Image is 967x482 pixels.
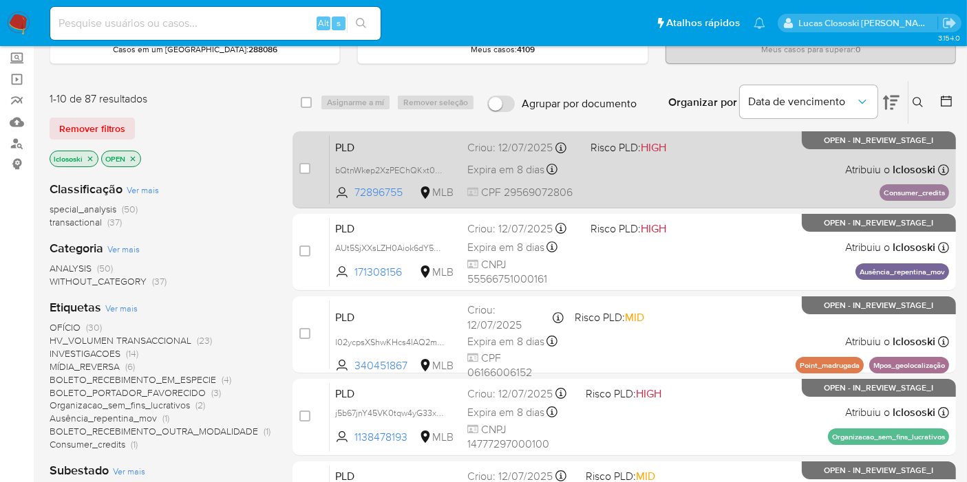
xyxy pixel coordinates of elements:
[799,17,938,30] p: lucas.clososki@mercadolivre.com
[666,16,740,30] span: Atalhos rápidos
[318,17,329,30] span: Alt
[754,17,765,29] a: Notificações
[347,14,375,33] button: search-icon
[337,17,341,30] span: s
[50,14,381,32] input: Pesquise usuários ou casos...
[938,32,960,43] span: 3.154.0
[942,16,957,30] a: Sair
